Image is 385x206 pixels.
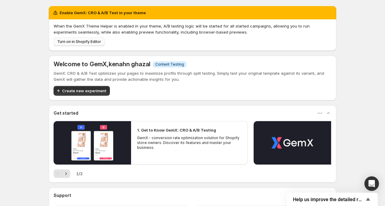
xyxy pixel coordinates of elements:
div: Open Intercom Messenger [364,176,379,191]
button: Play video [254,121,331,165]
h3: Support [54,192,71,198]
button: Turn on in Shopify Editor [54,38,105,46]
nav: Pagination [54,169,70,178]
h2: Enable GemX: CRO & A/B Test in your theme [60,10,146,16]
span: 1 / 2 [76,171,83,177]
p: GemX: CRO & A/B Test optimizes your pages to maximize profits through split testing. Simply test ... [54,70,331,82]
span: Content Testing [155,62,184,67]
button: Show survey - Help us improve the detailed report for A/B campaigns [293,196,372,203]
span: Create new experiment [62,88,106,94]
p: GemX - conversion rate optimization solution for Shopify store owners. Discover its features and ... [137,136,241,150]
h2: 1. Get to Know GemX: CRO & A/B Testing [137,127,216,133]
span: , kenahn ghazal [107,60,150,68]
span: Help us improve the detailed report for A/B campaigns [293,197,364,202]
h5: Welcome to GemX [54,60,150,68]
span: Turn on in Shopify Editor [57,39,101,44]
button: Create new experiment [54,86,110,96]
button: Next [62,169,70,178]
h3: Get started [54,110,78,116]
button: Play video [54,121,131,165]
p: When the GemX Theme Helper is enabled in your theme, A/B testing logic will be started for all st... [54,23,331,35]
